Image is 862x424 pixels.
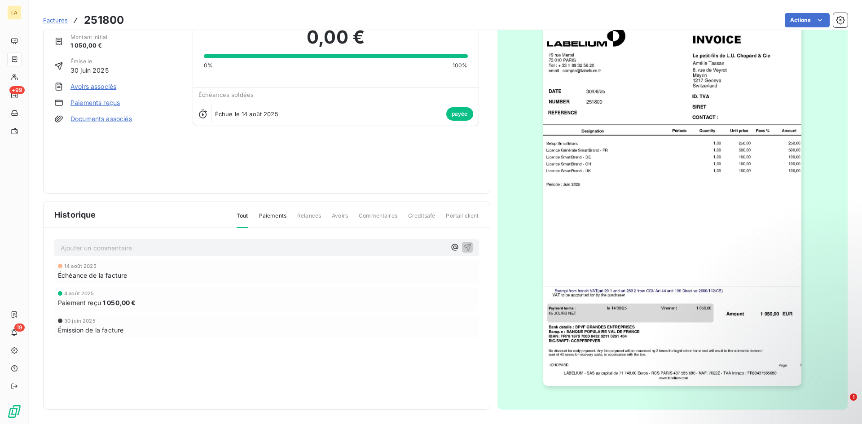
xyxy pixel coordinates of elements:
[446,212,479,227] span: Portail client
[58,271,127,280] span: Échéance de la facture
[7,5,22,20] div: LA
[237,212,248,228] span: Tout
[84,12,124,28] h3: 251800
[14,323,25,332] span: 19
[58,298,101,307] span: Paiement reçu
[58,325,123,335] span: Émission de la facture
[64,291,94,296] span: 4 août 2025
[43,17,68,24] span: Factures
[831,393,853,415] iframe: Intercom live chat
[332,212,348,227] span: Avoirs
[70,66,109,75] span: 30 juin 2025
[70,82,116,91] a: Avoirs associés
[408,212,435,227] span: Creditsafe
[64,263,97,269] span: 14 août 2025
[64,318,96,323] span: 30 juin 2025
[7,404,22,419] img: Logo LeanPay
[43,16,68,25] a: Factures
[204,61,213,70] span: 0%
[259,212,286,227] span: Paiements
[54,209,96,221] span: Historique
[70,98,120,107] a: Paiements reçus
[70,41,107,50] span: 1 050,00 €
[70,33,107,41] span: Montant initial
[453,61,468,70] span: 100%
[215,110,278,118] span: Échue le 14 août 2025
[682,337,862,400] iframe: Intercom notifications message
[359,212,397,227] span: Commentaires
[103,298,136,307] span: 1 050,00 €
[307,24,365,51] span: 0,00 €
[70,57,109,66] span: Émise le
[785,13,830,27] button: Actions
[446,107,473,121] span: payée
[70,114,132,123] a: Documents associés
[9,86,25,94] span: +99
[198,91,254,98] span: Échéances soldées
[543,21,801,386] img: invoice_thumbnail
[850,393,857,401] span: 1
[297,212,321,227] span: Relances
